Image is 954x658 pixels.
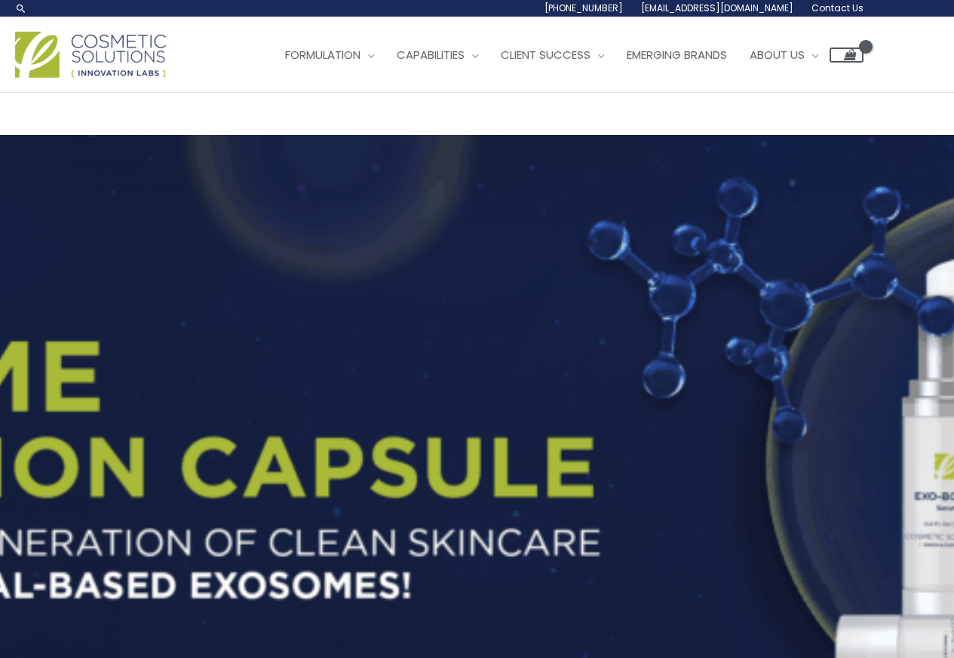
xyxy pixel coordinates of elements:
[641,2,793,14] span: [EMAIL_ADDRESS][DOMAIN_NAME]
[15,32,166,78] img: Cosmetic Solutions Logo
[544,2,623,14] span: [PHONE_NUMBER]
[274,32,385,78] a: Formulation
[285,47,360,63] span: Formulation
[262,32,864,78] nav: Site Navigation
[489,32,615,78] a: Client Success
[830,47,864,63] a: View Shopping Cart, empty
[627,47,727,63] span: Emerging Brands
[738,32,830,78] a: About Us
[385,32,489,78] a: Capabilities
[397,47,465,63] span: Capabilities
[501,47,590,63] span: Client Success
[811,2,864,14] span: Contact Us
[750,47,805,63] span: About Us
[615,32,738,78] a: Emerging Brands
[15,2,27,14] a: Search icon link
